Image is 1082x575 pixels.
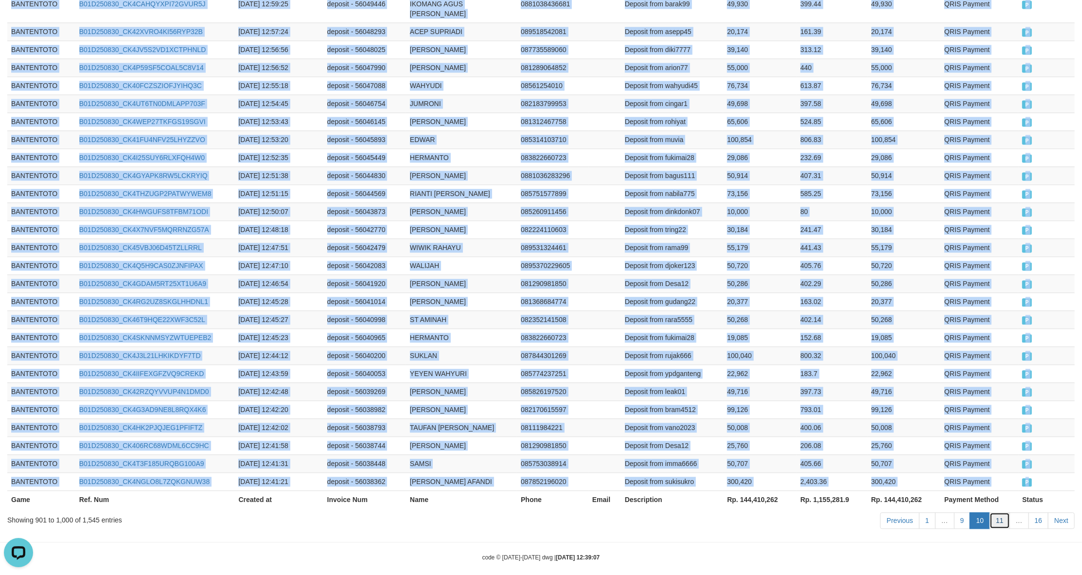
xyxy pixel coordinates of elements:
td: BANTENTOTO [7,130,75,148]
td: BANTENTOTO [7,364,75,382]
td: 083822660723 [517,148,588,166]
td: 50,720 [868,256,941,274]
td: Deposit from gudang22 [621,292,724,310]
td: 232.69 [797,148,868,166]
td: 407.31 [797,166,868,184]
td: [DATE] 12:56:52 [234,58,323,76]
td: deposit - 56038793 [323,418,406,436]
td: 183.7 [797,364,868,382]
td: [DATE] 12:52:35 [234,148,323,166]
td: [PERSON_NAME] [406,112,517,130]
a: B01D250830_CK4IIFEXGFZVQ9CREKD [79,370,204,377]
td: BANTENTOTO [7,400,75,418]
td: 081312467758 [517,112,588,130]
a: 10 [970,512,990,529]
td: deposit - 56038982 [323,400,406,418]
td: 22,962 [723,364,797,382]
td: 39,140 [868,40,941,58]
td: Deposit from ypdganteng [621,364,724,382]
td: QRIS Payment [940,346,1018,364]
span: PAID [1022,208,1032,216]
a: Next [1048,512,1075,529]
td: [PERSON_NAME] [406,382,517,400]
td: Deposit from bagus111 [621,166,724,184]
td: [PERSON_NAME] [406,274,517,292]
td: 613.87 [797,76,868,94]
td: deposit - 56047088 [323,76,406,94]
td: QRIS Payment [940,292,1018,310]
td: QRIS Payment [940,382,1018,400]
td: BANTENTOTO [7,328,75,346]
td: [DATE] 12:42:20 [234,400,323,418]
td: 082170615597 [517,400,588,418]
td: ST AMINAH [406,310,517,328]
span: PAID [1022,82,1032,90]
td: 405.76 [797,256,868,274]
td: Deposit from wahyudi45 [621,76,724,94]
td: 49,716 [868,382,941,400]
a: 16 [1029,512,1049,529]
span: PAID [1022,334,1032,342]
td: 30,184 [723,220,797,238]
a: B01D250830_CK40FCZSZIOFJYIHQ3C [79,82,202,90]
td: 585.25 [797,184,868,202]
td: BANTENTOTO [7,94,75,112]
span: PAID [1022,0,1032,9]
td: 55,000 [723,58,797,76]
td: 081368684774 [517,292,588,310]
td: TAUFAN [PERSON_NAME] [406,418,517,436]
td: 087844301269 [517,346,588,364]
td: BANTENTOTO [7,238,75,256]
td: 313.12 [797,40,868,58]
td: deposit - 56040200 [323,346,406,364]
td: Deposit from muvia [621,130,724,148]
td: 100,854 [868,130,941,148]
td: QRIS Payment [940,274,1018,292]
td: QRIS Payment [940,166,1018,184]
td: [DATE] 12:48:18 [234,220,323,238]
td: 65,606 [723,112,797,130]
td: [DATE] 12:57:24 [234,22,323,40]
td: deposit - 56042083 [323,256,406,274]
td: WALIJAH [406,256,517,274]
span: PAID [1022,136,1032,144]
td: BANTENTOTO [7,202,75,220]
td: Deposit from dinkdonk07 [621,202,724,220]
span: PAID [1022,262,1032,270]
td: 55,179 [723,238,797,256]
td: Deposit from leak01 [621,382,724,400]
td: 22,962 [868,364,941,382]
span: PAID [1022,406,1032,414]
td: deposit - 56047990 [323,58,406,76]
td: [DATE] 12:42:48 [234,382,323,400]
td: [DATE] 12:47:51 [234,238,323,256]
td: QRIS Payment [940,328,1018,346]
td: BANTENTOTO [7,148,75,166]
td: Deposit from asepp45 [621,22,724,40]
td: BANTENTOTO [7,22,75,40]
td: Deposit from nabila775 [621,184,724,202]
td: BANTENTOTO [7,166,75,184]
td: 10,000 [723,202,797,220]
span: PAID [1022,280,1032,288]
td: 100,854 [723,130,797,148]
a: B01D250830_CK45VBJ06D45TZLLRRL [79,244,202,252]
td: 163.02 [797,292,868,310]
td: QRIS Payment [940,112,1018,130]
td: [DATE] 12:45:28 [234,292,323,310]
td: 49,716 [723,382,797,400]
span: PAID [1022,424,1032,432]
td: 73,156 [868,184,941,202]
span: PAID [1022,46,1032,54]
td: Deposit from djoker123 [621,256,724,274]
td: [DATE] 12:55:18 [234,76,323,94]
td: [DATE] 12:51:15 [234,184,323,202]
td: 083822660723 [517,328,588,346]
td: 99,126 [723,400,797,418]
a: 1 [919,512,936,529]
td: 20,174 [868,22,941,40]
td: 50,286 [723,274,797,292]
td: QRIS Payment [940,310,1018,328]
a: B01D250830_CK4WEP27TKFGS19SGVI [79,118,206,126]
a: … [935,512,955,529]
